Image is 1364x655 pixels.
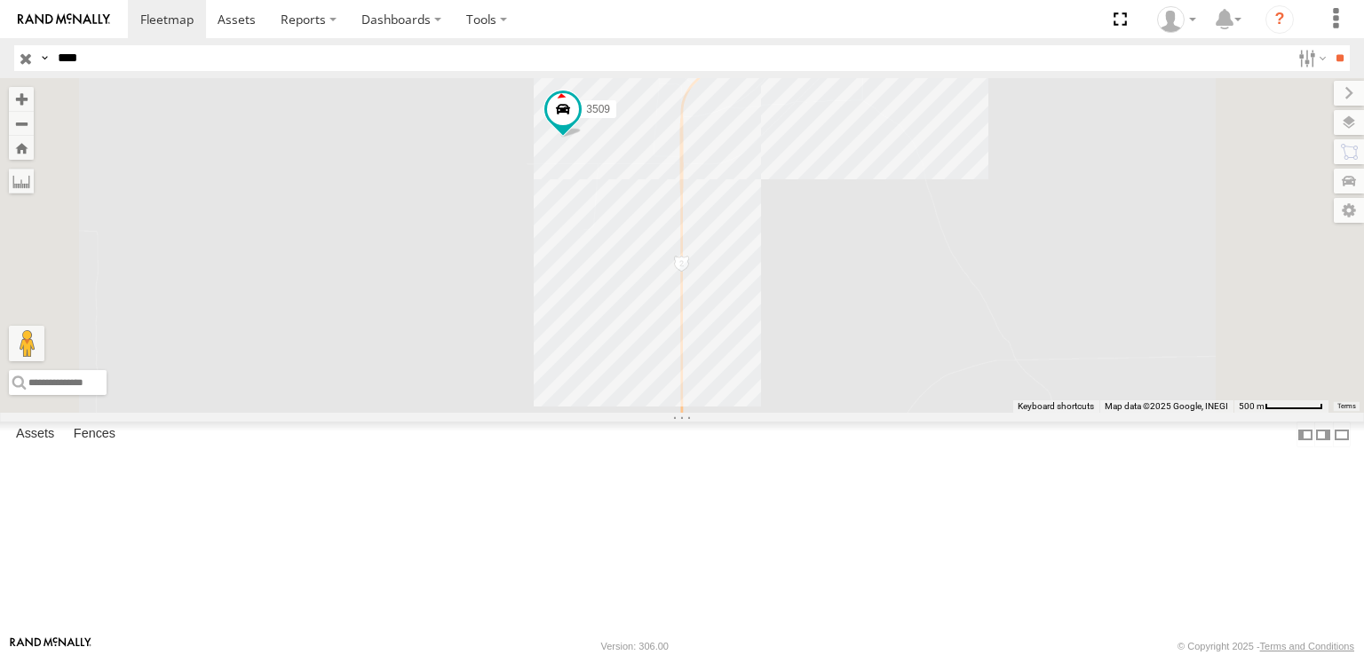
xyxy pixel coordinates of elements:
div: Version: 306.00 [601,641,669,651]
label: Dock Summary Table to the Right [1314,422,1332,447]
label: Search Filter Options [1291,45,1329,71]
label: Fences [65,422,124,447]
div: © Copyright 2025 - [1178,641,1354,651]
a: Visit our Website [10,637,91,655]
div: foxconn f [1151,6,1202,33]
span: 500 m [1239,401,1265,411]
label: Assets [7,422,63,447]
button: Drag Pegman onto the map to open Street View [9,326,44,361]
label: Dock Summary Table to the Left [1297,422,1314,447]
label: Measure [9,169,34,193]
label: Hide Summary Table [1333,422,1351,447]
span: 3509 [586,103,610,115]
a: Terms and Conditions [1260,641,1354,651]
a: Terms (opens in new tab) [1337,402,1356,409]
button: Zoom in [9,87,34,111]
img: rand-logo.svg [18,13,110,26]
button: Zoom Home [9,136,34,160]
label: Search Query [37,45,52,71]
button: Zoom out [9,111,34,136]
button: Map Scale: 500 m per 62 pixels [1233,400,1328,413]
span: Map data ©2025 Google, INEGI [1105,401,1228,411]
button: Keyboard shortcuts [1018,400,1094,413]
i: ? [1265,5,1294,34]
label: Map Settings [1334,198,1364,223]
